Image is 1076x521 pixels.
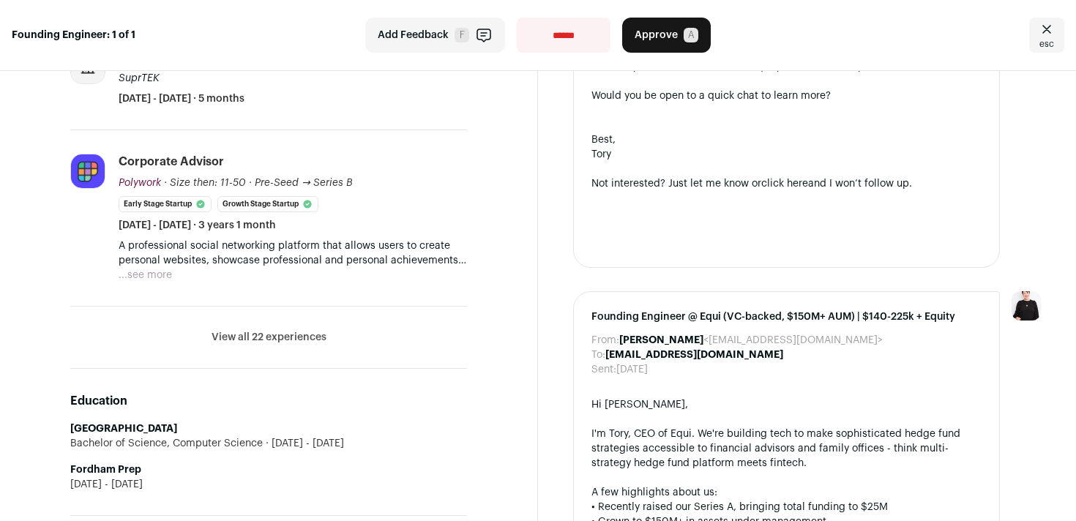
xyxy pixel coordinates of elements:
[591,427,982,471] div: I'm Tory, CEO of Equi. We're building tech to make sophisticated hedge fund strategies accessible...
[1012,291,1041,321] img: 9240684-medium_jpg
[119,196,212,212] li: Early Stage Startup
[1029,18,1064,53] a: Close
[263,436,344,451] span: [DATE] - [DATE]
[1039,38,1054,50] span: esc
[119,239,467,268] p: A professional social networking platform that allows users to create personal websites, showcase...
[619,335,703,345] b: [PERSON_NAME]
[605,350,783,360] b: [EMAIL_ADDRESS][DOMAIN_NAME]
[70,465,141,475] strong: Fordham Prep
[591,500,982,514] div: • Recently raised our Series A, bringing total funding to $25M
[591,333,619,348] dt: From:
[119,178,161,188] span: Polywork
[70,436,467,451] div: Bachelor of Science, Computer Science
[761,179,808,189] a: click here
[591,310,982,324] span: Founding Engineer @ Equi (VC-backed, $150M+ AUM) | $140-225k + Equity
[619,333,883,348] dd: <[EMAIL_ADDRESS][DOMAIN_NAME]>
[365,18,505,53] button: Add Feedback F
[378,28,449,42] span: Add Feedback
[635,28,678,42] span: Approve
[70,477,143,492] span: [DATE] - [DATE]
[455,28,469,42] span: F
[591,147,982,162] div: Tory
[70,424,177,434] strong: [GEOGRAPHIC_DATA]
[119,268,172,282] button: ...see more
[217,196,318,212] li: Growth Stage Startup
[591,89,982,103] div: Would you be open to a quick chat to learn more?
[622,18,711,53] button: Approve A
[249,176,252,190] span: ·
[255,178,353,188] span: Pre-Seed → Series B
[12,28,135,42] strong: Founding Engineer: 1 of 1
[591,397,982,412] div: Hi [PERSON_NAME],
[119,218,276,233] span: [DATE] - [DATE] · 3 years 1 month
[591,485,982,500] div: A few highlights about us:
[591,132,982,147] div: Best,
[119,73,160,83] span: SuprTEK
[616,362,648,377] dd: [DATE]
[212,330,326,345] button: View all 22 experiences
[71,154,105,188] img: 513ce74a0610c88d6e752b57a508b0c1b320bbe5f5e4a6b582004a796f0138b9.png
[119,154,224,170] div: Corporate Advisor
[591,348,605,362] dt: To:
[591,176,982,191] div: Not interested? Just let me know or and I won’t follow up.
[119,91,244,106] span: [DATE] - [DATE] · 5 months
[70,392,467,410] h2: Education
[164,178,246,188] span: · Size then: 11-50
[684,28,698,42] span: A
[591,362,616,377] dt: Sent:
